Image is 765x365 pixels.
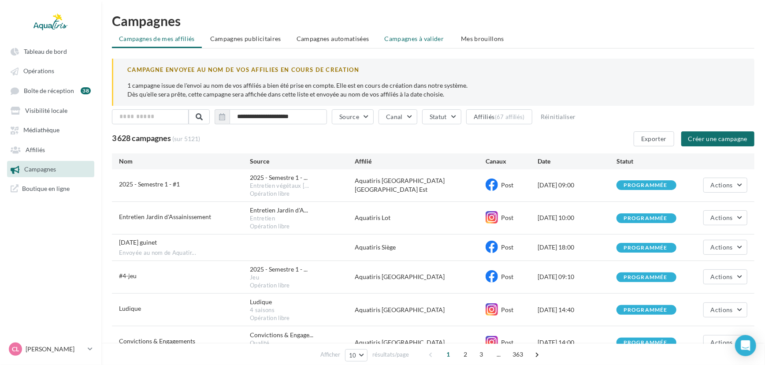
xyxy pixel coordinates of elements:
[5,181,96,196] a: Boutique en ligne
[250,173,308,182] span: 2025 - Semestre 1 - ...
[703,302,747,317] button: Actions
[250,215,355,223] div: Entretien
[5,63,96,78] a: Opérations
[634,131,674,146] button: Exporter
[355,243,486,252] div: Aquatiris Siège
[538,272,616,281] div: [DATE] 09:10
[250,182,309,190] span: Entretien végétaux [...
[119,180,180,188] span: 2025 - Semestre 1 - #1
[210,35,281,42] span: Campagnes publicitaires
[355,272,486,281] div: Aquatiris [GEOGRAPHIC_DATA]
[250,190,355,198] div: Opération libre
[119,238,157,246] span: 30/12/25 guinet
[486,157,538,166] div: Canaux
[509,347,527,361] span: 363
[501,243,513,251] span: Post
[250,331,313,339] span: Convictions & Engage...
[624,216,668,221] div: programmée
[538,243,616,252] div: [DATE] 18:00
[24,166,56,173] span: Campagnes
[119,305,141,312] span: Ludique
[379,109,417,124] button: Canal
[495,113,525,120] div: (67 affiliés)
[24,48,67,55] span: Tableau de bord
[355,176,486,194] div: Aquatiris [GEOGRAPHIC_DATA] [GEOGRAPHIC_DATA] Est
[119,213,211,220] span: Entretien Jardin d'Assainissement
[5,102,96,118] a: Visibilité locale
[475,347,489,361] span: 3
[250,306,355,314] div: 4 saisons
[624,307,668,313] div: programmée
[112,133,171,143] span: 3 628 campagnes
[711,306,733,313] span: Actions
[703,335,747,350] button: Actions
[250,339,355,347] div: Qualité
[703,178,747,193] button: Actions
[349,352,357,359] span: 10
[22,184,70,193] span: Boutique en ligne
[355,305,486,314] div: Aquatiris [GEOGRAPHIC_DATA]
[538,338,616,347] div: [DATE] 14:00
[127,66,740,74] div: CAMPAGNE ENVOYEE AU NOM DE VOS AFFILIES EN COURS DE CREATION
[711,243,733,251] span: Actions
[501,273,513,280] span: Post
[5,161,96,177] a: Campagnes
[250,206,308,215] span: Entretien Jardin d'A...
[735,335,756,356] div: Open Intercom Messenger
[250,274,355,282] div: Jeu
[250,298,272,306] div: Ludique
[459,347,473,361] span: 2
[250,157,355,166] div: Source
[5,142,96,157] a: Affiliés
[119,272,137,279] span: #4-jeu
[355,157,486,166] div: Affilié
[703,269,747,284] button: Actions
[501,339,513,346] span: Post
[355,213,486,222] div: Aquatiris Lot
[538,213,616,222] div: [DATE] 10:00
[5,43,96,59] a: Tableau de bord
[12,345,19,354] span: CL
[703,210,747,225] button: Actions
[24,87,74,94] span: Boîte de réception
[320,350,340,359] span: Afficher
[624,275,668,280] div: programmée
[442,347,456,361] span: 1
[461,35,504,42] span: Mes brouillons
[385,34,444,43] span: Campagnes à valider
[250,265,308,274] span: 2025 - Semestre 1 - ...
[250,282,355,290] div: Opération libre
[112,14,754,27] h1: Campagnes
[681,131,754,146] button: Créer une campagne
[711,181,733,189] span: Actions
[250,314,355,322] div: Opération libre
[332,109,374,124] button: Source
[711,214,733,221] span: Actions
[81,87,91,94] div: 38
[711,339,733,346] span: Actions
[624,245,668,251] div: programmée
[624,340,668,346] div: programmée
[7,341,94,358] a: CL [PERSON_NAME]
[5,122,96,138] a: Médiathèque
[119,337,195,345] span: Convictions & Engagements
[537,112,579,122] button: Réinitialiser
[372,350,409,359] span: résultats/page
[538,305,616,314] div: [DATE] 14:40
[23,127,59,134] span: Médiathèque
[5,82,96,99] a: Boîte de réception 38
[492,347,506,361] span: ...
[119,249,196,257] span: Envoyée au nom de Aquatir...
[711,273,733,280] span: Actions
[297,35,369,42] span: Campagnes automatisées
[127,81,740,99] p: 1 campagne issue de l'envoi au nom de vos affiliés a bien été prise en compte. Elle est en cours ...
[23,67,54,75] span: Opérations
[501,306,513,313] span: Post
[355,338,486,347] div: Aquatiris [GEOGRAPHIC_DATA]
[345,349,368,361] button: 10
[538,157,616,166] div: Date
[703,240,747,255] button: Actions
[119,157,250,166] div: Nom
[172,135,200,142] span: (sur 5121)
[501,181,513,189] span: Post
